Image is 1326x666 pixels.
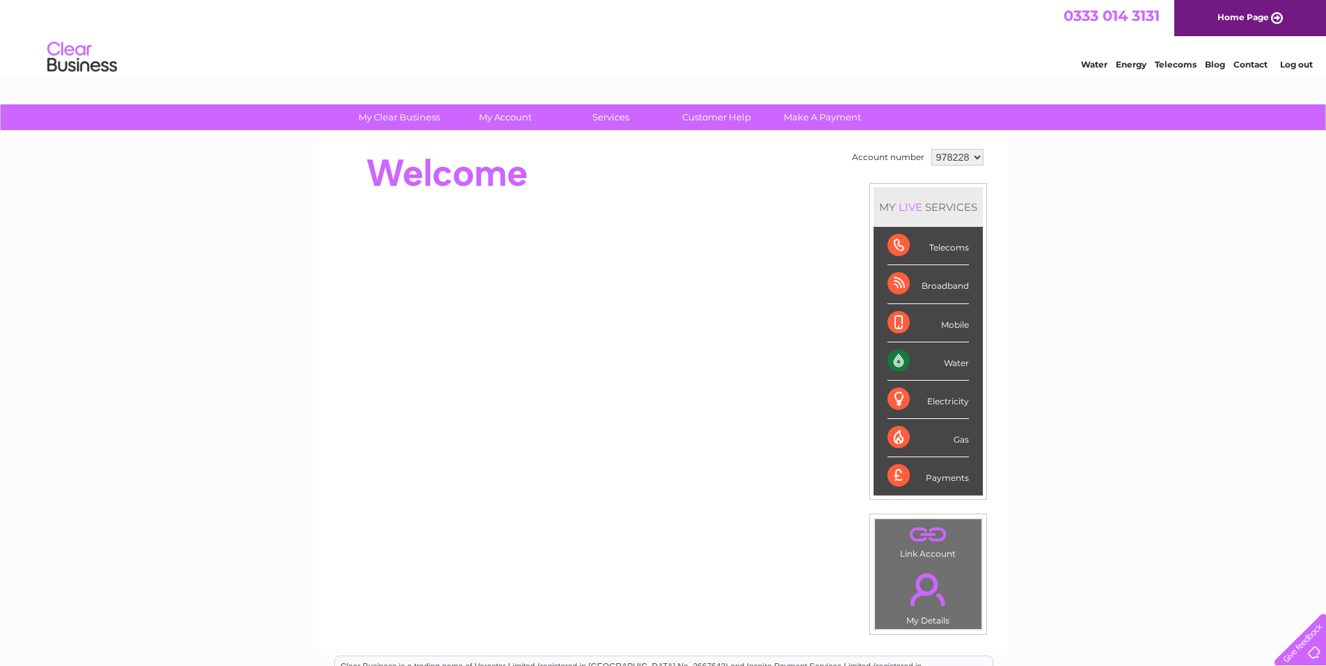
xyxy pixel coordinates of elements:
div: Payments [887,457,969,495]
a: Make A Payment [765,104,880,130]
a: My Account [448,104,562,130]
td: My Details [874,562,982,630]
a: Energy [1116,59,1146,70]
img: logo.png [47,36,118,79]
div: Clear Business is a trading name of Verastar Limited (registered in [GEOGRAPHIC_DATA] No. 3667643... [335,8,993,68]
a: Telecoms [1155,59,1197,70]
a: Blog [1205,59,1225,70]
a: . [878,565,978,614]
div: Electricity [887,381,969,419]
div: Gas [887,419,969,457]
td: Account number [849,145,928,169]
td: Link Account [874,518,982,562]
div: LIVE [896,200,925,214]
a: Contact [1233,59,1268,70]
div: Telecoms [887,227,969,265]
a: Log out [1280,59,1313,70]
div: Water [887,342,969,381]
a: 0333 014 3131 [1064,7,1160,24]
a: My Clear Business [342,104,457,130]
a: Services [553,104,668,130]
a: . [878,523,978,547]
a: Water [1081,59,1107,70]
div: Mobile [887,304,969,342]
a: Customer Help [659,104,774,130]
div: Broadband [887,265,969,303]
div: MY SERVICES [874,187,983,227]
